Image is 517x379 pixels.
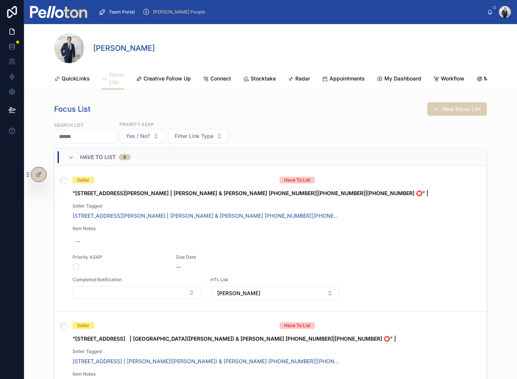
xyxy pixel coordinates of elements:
[54,104,91,114] h1: Focus List
[441,75,464,82] span: Workflow
[73,286,201,299] button: Select Button
[96,5,140,19] a: Team Portal
[284,177,310,183] div: Have To List
[175,132,213,140] span: Filter Link Type
[176,254,374,260] span: Due Date
[73,212,340,220] a: [STREET_ADDRESS][PERSON_NAME] | [PERSON_NAME] & [PERSON_NAME] [PHONE_NUMBER]|[PHONE_NUMBER]|[PHON...
[73,190,428,196] strong: "[STREET_ADDRESS][PERSON_NAME] | [PERSON_NAME] & [PERSON_NAME] [PHONE_NUMBER]|[PHONE_NUMBER]|[PHO...
[73,254,167,260] span: Priority ASAP
[176,263,181,271] p: --
[153,9,205,15] span: [PERSON_NAME] People
[284,322,310,329] div: Have To List
[30,6,87,18] img: App logo
[144,75,191,82] span: Creative Follow Up
[210,75,231,82] span: Connect
[484,75,506,82] span: Mapping
[77,177,89,183] div: Seller
[73,358,340,365] a: [STREET_ADDRESS] | [PERSON_NAME]([PERSON_NAME]) & [PERSON_NAME] [PHONE_NUMBER]|[PHONE_NUMBER] ⭕️
[330,75,365,82] span: Appointments
[109,71,124,86] span: Focus List
[54,72,90,87] a: QuickLinks
[210,277,339,283] span: HTL List
[119,129,165,143] button: Select Button
[476,72,506,87] a: Mapping
[73,371,478,377] span: Item Notes
[211,286,339,300] button: Select Button
[93,4,487,20] div: scrollable content
[93,43,155,53] h1: [PERSON_NAME]
[140,5,210,19] a: [PERSON_NAME] People
[322,72,365,87] a: Appointments
[62,75,90,82] span: QuickLinks
[73,349,340,355] span: Seller Tagged
[77,322,89,329] div: Seller
[203,72,231,87] a: Connect
[73,277,201,283] span: Completed Notification
[54,166,487,312] a: SellerHave To List"[STREET_ADDRESS][PERSON_NAME] | [PERSON_NAME] & [PERSON_NAME] [PHONE_NUMBER]|[...
[217,290,260,297] span: [PERSON_NAME]
[168,129,229,143] button: Select Button
[73,335,396,342] strong: "[STREET_ADDRESS] | [GEOGRAPHIC_DATA]([PERSON_NAME]) & [PERSON_NAME] [PHONE_NUMBER]|[PHONE_NUMBER...
[76,238,80,245] div: --
[288,72,310,87] a: Radar
[109,9,135,15] span: Team Portal
[73,203,340,209] span: Seller Tagged
[54,121,84,128] label: Search List
[384,75,421,82] span: My Dashboard
[126,132,150,140] span: Yes / No?
[251,75,276,82] span: Stocktake
[119,121,154,127] label: Priority ASAP
[102,68,124,90] a: Focus List
[433,72,464,87] a: Workflow
[243,72,276,87] a: Stocktake
[377,72,421,87] a: My Dashboard
[73,226,478,232] span: Item Notes
[136,72,191,87] a: Creative Follow Up
[123,154,126,160] div: 8
[295,75,310,82] span: Radar
[80,153,116,161] span: Have To List
[427,102,487,116] button: New Focus List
